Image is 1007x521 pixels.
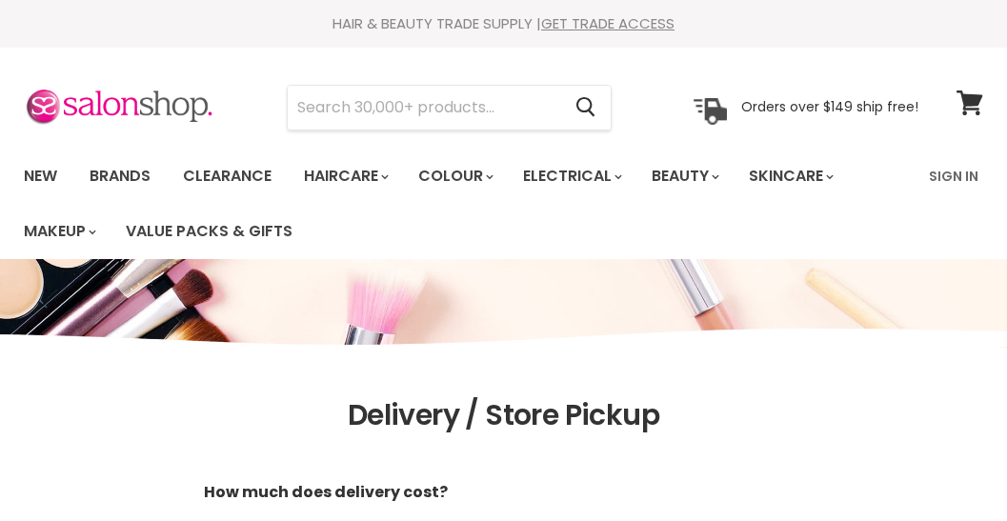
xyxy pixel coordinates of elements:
a: Haircare [290,156,400,196]
a: Beauty [637,156,731,196]
h1: Delivery / Store Pickup [24,399,983,432]
a: Makeup [10,211,108,251]
a: GET TRADE ACCESS [541,13,675,33]
button: Search [560,86,611,130]
a: Clearance [169,156,286,196]
a: Colour [404,156,505,196]
input: Search [288,86,560,130]
p: Orders over $149 ship free! [741,98,918,115]
ul: Main menu [10,149,917,259]
a: Skincare [735,156,845,196]
a: Value Packs & Gifts [111,211,307,251]
form: Product [287,85,612,130]
a: Sign In [917,156,990,196]
a: Electrical [509,156,634,196]
strong: How much does delivery cost? [204,481,448,503]
a: New [10,156,71,196]
a: Brands [75,156,165,196]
